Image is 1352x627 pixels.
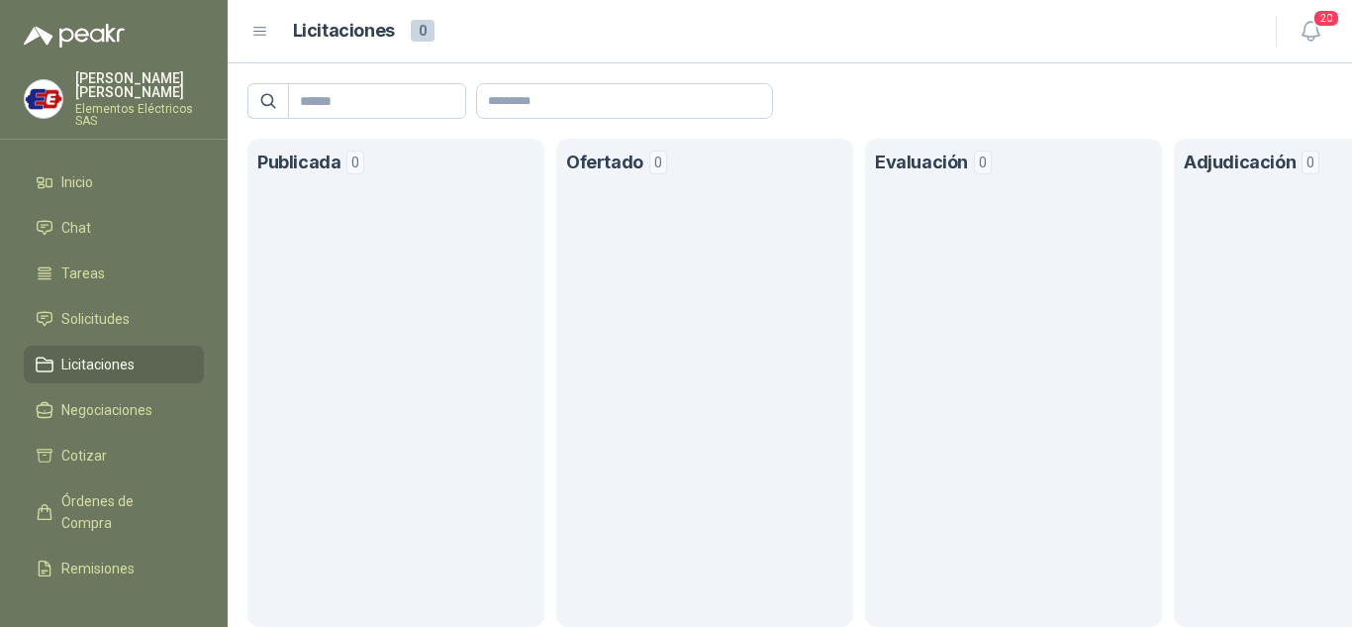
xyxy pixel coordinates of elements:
span: Remisiones [61,558,135,579]
span: Cotizar [61,445,107,467]
span: Órdenes de Compra [61,490,185,534]
span: 0 [346,151,364,174]
span: 0 [649,151,667,174]
p: [PERSON_NAME] [PERSON_NAME] [75,71,204,99]
h1: Evaluación [875,149,968,177]
span: Tareas [61,262,105,284]
a: Solicitudes [24,300,204,338]
a: Licitaciones [24,346,204,383]
span: 0 [411,20,435,42]
a: Negociaciones [24,391,204,429]
a: Chat [24,209,204,247]
h1: Publicada [257,149,340,177]
a: Tareas [24,255,204,292]
h1: Ofertado [566,149,643,177]
a: Inicio [24,163,204,201]
a: Remisiones [24,550,204,587]
a: Cotizar [24,437,204,474]
span: 0 [974,151,992,174]
span: Negociaciones [61,399,152,421]
h1: Adjudicación [1184,149,1296,177]
span: Solicitudes [61,308,130,330]
span: Licitaciones [61,354,135,375]
span: Inicio [61,171,93,193]
a: Órdenes de Compra [24,482,204,542]
img: Company Logo [25,80,62,118]
span: 20 [1312,9,1340,28]
span: 0 [1302,151,1319,174]
span: Chat [61,217,91,239]
img: Logo peakr [24,24,125,48]
p: Elementos Eléctricos SAS [75,103,204,127]
h1: Licitaciones [293,17,395,46]
button: 20 [1293,14,1328,50]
